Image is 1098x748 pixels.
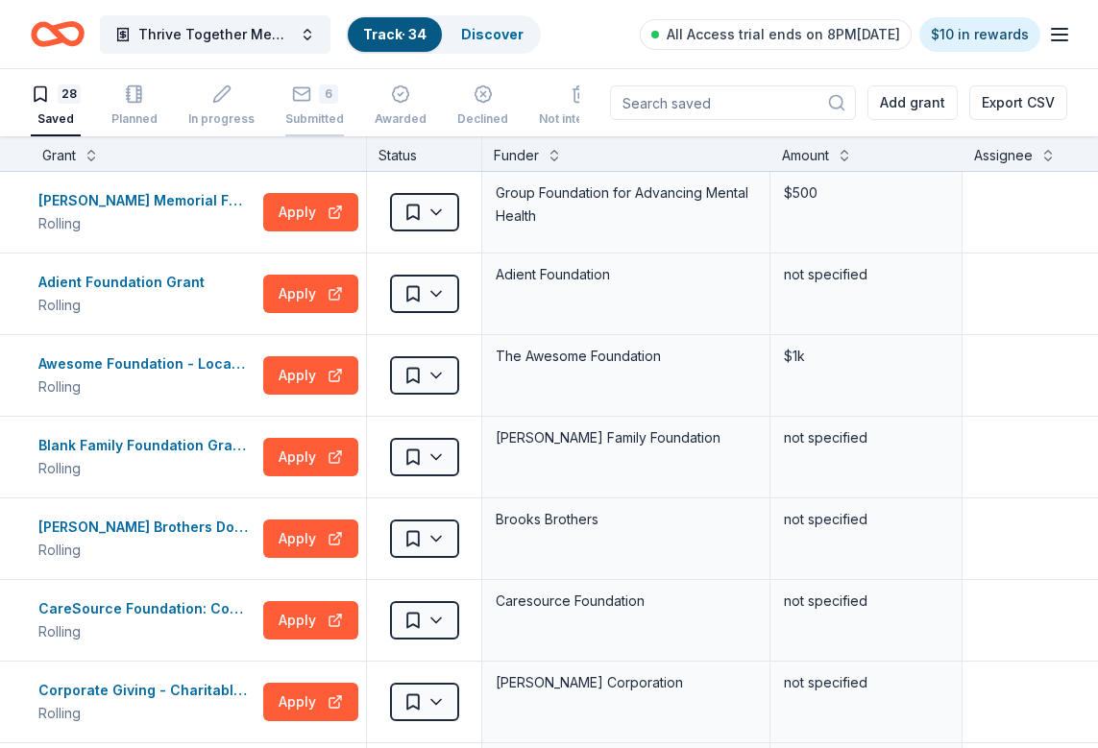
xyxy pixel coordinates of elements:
div: [PERSON_NAME] Brothers Donations [38,516,256,539]
div: Declined [457,111,508,127]
button: Blank Family Foundation GrantsRolling [38,434,256,480]
div: 28 [58,84,81,104]
div: Rolling [38,457,256,480]
div: 6 [319,84,338,104]
div: Submitted [285,111,344,127]
button: Apply [263,519,358,558]
button: Awarded [375,77,427,136]
div: Saved [31,111,81,127]
input: Search saved [610,85,856,120]
div: In progress [188,111,255,127]
a: Home [31,12,85,57]
button: [PERSON_NAME] Brothers DonationsRolling [38,516,256,562]
button: Awesome Foundation - Local Chapter GrantsRolling [38,352,256,398]
div: Adient Foundation [494,261,758,288]
span: Thrive Together Mental Health and Well-Being Program [138,23,292,46]
button: Apply [263,438,358,476]
div: Adient Foundation Grant [38,271,212,294]
button: CareSource Foundation: Community GrantRolling [38,597,256,643]
div: [PERSON_NAME] Memorial Fund Award [38,189,256,212]
div: not specified [782,506,950,533]
div: Awarded [375,111,427,127]
div: not specified [782,669,950,696]
div: The Awesome Foundation [494,343,758,370]
div: not specified [782,424,950,451]
div: Status [367,136,482,171]
button: 6Submitted [285,77,344,136]
div: CareSource Foundation: Community Grant [38,597,256,620]
div: not specified [782,261,950,288]
button: [PERSON_NAME] Memorial Fund AwardRolling [38,189,256,235]
div: Rolling [38,539,256,562]
div: Rolling [38,620,256,643]
button: Apply [263,275,358,313]
button: Apply [263,193,358,231]
div: not specified [782,588,950,615]
div: Grant [42,144,76,167]
a: Track· 34 [363,26,427,42]
button: Add grant [867,85,958,120]
button: Not interested [539,77,622,136]
div: Amount [782,144,829,167]
div: Awesome Foundation - Local Chapter Grants [38,352,256,375]
button: Apply [263,601,358,639]
div: Planned [111,111,158,127]
span: All Access trial ends on 8PM[DATE] [667,23,900,46]
a: Discover [461,26,524,42]
div: Caresource Foundation [494,588,758,615]
button: Corporate Giving - Charitable ContributionsRolling [38,679,256,725]
button: Declined [457,77,508,136]
div: Assignee [974,144,1033,167]
button: Adient Foundation GrantRolling [38,271,256,317]
div: Rolling [38,702,256,725]
div: Group Foundation for Advancing Mental Health [494,180,758,229]
div: [PERSON_NAME] Family Foundation [494,424,758,451]
div: Rolling [38,375,256,398]
button: Apply [263,356,358,395]
button: Export CSV [969,85,1067,120]
div: $500 [782,180,950,206]
div: Funder [494,144,539,167]
button: Thrive Together Mental Health and Well-Being Program [100,15,330,54]
div: Blank Family Foundation Grants [38,434,256,457]
a: All Access trial ends on 8PM[DATE] [640,19,912,50]
a: $10 in rewards [919,17,1040,52]
button: Planned [111,77,158,136]
button: Track· 34Discover [346,15,541,54]
div: Brooks Brothers [494,506,758,533]
button: In progress [188,77,255,136]
button: 28Saved [31,77,81,136]
div: Corporate Giving - Charitable Contributions [38,679,256,702]
div: $1k [782,343,950,370]
div: Rolling [38,212,256,235]
div: [PERSON_NAME] Corporation [494,669,758,696]
div: Not interested [539,111,622,127]
button: Apply [263,683,358,721]
div: Rolling [38,294,212,317]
